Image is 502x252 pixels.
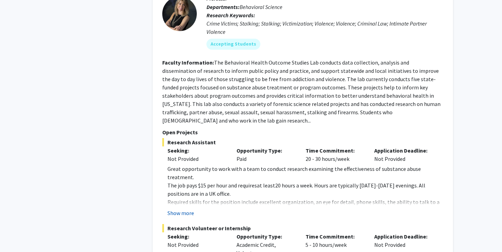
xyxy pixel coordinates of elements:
mat-chip: Accepting Students [206,39,260,50]
span: Great opportunity to work with a team to conduct research examining the effectiveness of substanc... [167,165,421,181]
div: 20 - 30 hours/week [300,146,369,163]
span: Behavioral Science [240,3,282,10]
div: Paid [231,146,300,163]
p: Seeking: [167,232,226,241]
div: Not Provided [167,241,226,249]
p: Time Commitment: [306,146,364,155]
b: Departments: [206,3,240,10]
span: Research Volunteer or Internship [162,224,443,232]
p: Application Deadline: [374,232,433,241]
p: Seeking: [167,146,226,155]
b: Faculty Information: [162,59,214,66]
iframe: Chat [5,221,29,247]
span: 20 hours a week. Hours are typically [DATE]-[DATE] evenings. All positions are in a UK office. [167,182,425,197]
fg-read-more: The Behavioral Health Outcome Studies Lab conducts data collection, analysis and dissemination of... [162,59,441,124]
span: The job pays $15 per hour and requires [167,182,257,189]
span: Required skills for the position include excellent organization, an eye for detail, phone skills,... [167,198,440,222]
p: Opportunity Type: [236,232,295,241]
p: Time Commitment: [306,232,364,241]
div: Crime Victims; Stalking; Stalking; Victimization; Violence; Violence; Criminal Law; Intimate Part... [206,19,443,36]
div: Not Provided [369,146,438,163]
p: Application Deadline: [374,146,433,155]
p: Open Projects [162,128,443,136]
b: Research Keywords: [206,12,255,19]
span: Research Assistant [162,138,443,146]
p: at least [167,181,443,198]
div: Not Provided [167,155,226,163]
button: Show more [167,209,194,217]
p: Opportunity Type: [236,146,295,155]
